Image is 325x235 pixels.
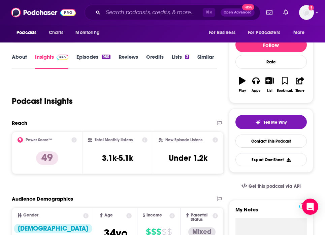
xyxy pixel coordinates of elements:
span: Open Advanced [224,11,252,14]
span: More [293,28,305,37]
button: open menu [289,26,313,39]
img: User Profile [299,5,314,20]
a: Pro website [299,202,311,209]
span: Monitoring [75,28,99,37]
button: Play [235,72,249,97]
h3: 3.1k-5.1k [102,153,133,163]
h2: Power Score™ [26,138,52,142]
a: Lists3 [172,54,189,69]
button: List [263,72,277,97]
div: Apps [252,89,260,93]
span: Charts [49,28,63,37]
a: Episodes985 [76,54,110,69]
h2: Reach [12,120,27,126]
svg: Add a profile image [308,5,314,10]
a: Charts [44,26,67,39]
span: Parental Status [191,213,212,222]
img: Podchaser Pro [57,55,68,60]
div: List [267,89,272,93]
span: Logged in as JDulin [299,5,314,20]
button: Export One-Sheet [235,153,307,166]
p: 49 [36,151,58,165]
div: 985 [102,55,110,59]
a: Reviews [119,54,138,69]
a: Credits [146,54,164,69]
div: 3 [185,55,189,59]
a: Show notifications dropdown [281,7,291,18]
button: tell me why sparkleTell Me Why [235,115,307,129]
button: Apps [249,72,263,97]
button: Follow [235,37,307,52]
input: Search podcasts, credits, & more... [103,7,203,18]
h1: Podcast Insights [12,96,73,106]
span: ⌘ K [203,8,215,17]
button: open menu [12,26,45,39]
button: open menu [243,26,290,39]
h2: Total Monthly Listens [95,138,133,142]
div: Share [295,89,304,93]
a: Similar [197,54,214,69]
span: Income [147,213,162,217]
button: Show profile menu [299,5,314,20]
div: Bookmark [277,89,293,93]
label: My Notes [235,206,307,218]
div: Open Intercom Messenger [302,199,318,215]
span: Gender [23,213,38,217]
a: Get this podcast via API [236,178,306,195]
h2: New Episode Listens [165,138,202,142]
a: Show notifications dropdown [264,7,275,18]
span: Podcasts [17,28,36,37]
button: Share [293,72,307,97]
a: InsightsPodchaser Pro [35,54,68,69]
div: [DEMOGRAPHIC_DATA] [14,224,92,233]
img: Podchaser - Follow, Share and Rate Podcasts [11,6,76,19]
div: Search podcasts, credits, & more... [85,5,260,20]
button: open menu [71,26,108,39]
h2: Audience Demographics [12,196,73,202]
a: About [12,54,27,69]
div: Play [239,89,246,93]
button: Open AdvancedNew [221,8,255,17]
span: For Business [209,28,235,37]
button: open menu [204,26,244,39]
span: Tell Me Why [263,120,287,125]
img: tell me why sparkle [255,120,261,125]
a: Contact This Podcast [235,135,307,148]
button: Bookmark [277,72,293,97]
h3: Under 1.2k [169,153,207,163]
div: Rate [235,55,307,69]
span: Get this podcast via API [249,183,301,189]
img: Podchaser Pro [299,203,311,209]
span: New [242,4,254,10]
span: For Podcasters [248,28,280,37]
span: Age [104,213,113,217]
